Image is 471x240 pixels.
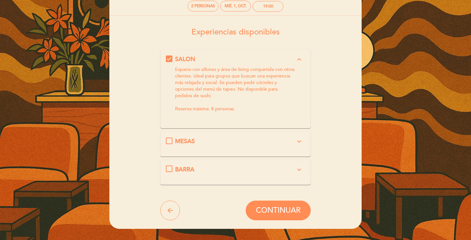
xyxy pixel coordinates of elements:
i: expand_more [295,138,303,145]
md-checkbox: SALON expand_more Espacio con sillones y área de living compartida con otros clientes. Ideal para... [166,55,305,118]
p: Espacio con sillones y área de living compartida con otros clientes. Ideal para grupos que buscan... [175,66,296,112]
i: expand_more [295,166,303,174]
button: arrow_back [160,201,180,220]
button: CONTINUAR [246,201,311,220]
button: expand_more [293,165,305,174]
div: mié. 1, oct. [225,4,247,9]
i: expand_less [295,55,303,63]
button: expand_less [293,55,305,64]
md-checkbox: BARRA expand_more Asientos en la barra de coctelería. Se puede ordenar de todo el menú: coctelerí... [166,165,305,174]
span: BARRA [175,166,194,173]
div: 19:00 [263,4,273,9]
i: arrow_back [166,207,174,214]
span: 2 personas [191,4,215,9]
span: Experiencias disponibles [191,27,280,37]
button: expand_more [293,137,305,146]
span: SALON [175,55,195,63]
span: MESAS [175,138,195,145]
span: CONTINUAR [256,206,301,215]
md-checkbox: MESAS expand_more Sector con mesas individuales, no compartidas con otros clientes. Disponible to... [166,137,305,146]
